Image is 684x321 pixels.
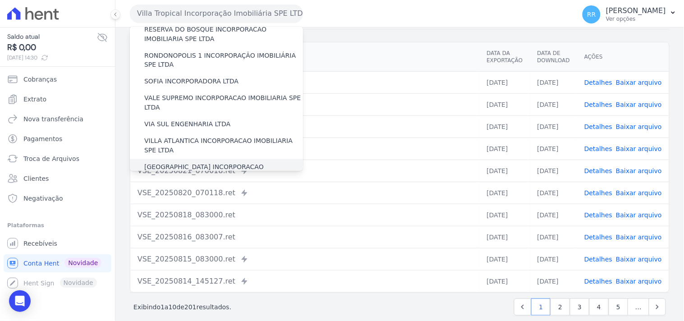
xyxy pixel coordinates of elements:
span: RR [587,11,596,18]
span: R$ 0,00 [7,41,97,54]
div: Plataformas [7,220,108,231]
td: [DATE] [530,248,577,270]
a: Baixar arquivo [616,167,662,174]
th: Data de Download [530,42,577,72]
a: Previous [514,298,531,316]
span: 1 [161,303,165,311]
a: Clientes [4,170,111,188]
a: 2 [551,298,570,316]
span: Cobranças [23,75,57,84]
label: SOFIA INCORPORADORA LTDA [144,77,239,87]
div: VSE_20250820_070118.ret [138,188,472,198]
a: 4 [589,298,609,316]
a: Conta Hent Novidade [4,254,111,272]
td: [DATE] [479,115,530,138]
label: [GEOGRAPHIC_DATA] INCORPORACAO IMOBILIARIA SPE LTDA [144,163,303,182]
a: 1 [531,298,551,316]
a: Detalhes [584,79,612,86]
td: [DATE] [479,160,530,182]
td: [DATE] [479,71,530,93]
a: Detalhes [584,123,612,130]
div: VSE_20250815_083000.ret [138,254,472,265]
nav: Sidebar [7,70,108,292]
span: Clientes [23,174,49,183]
td: [DATE] [479,248,530,270]
label: RESERVA DO BOSQUE INCORPORACAO IMOBILIARIA SPE LTDA [144,25,303,44]
a: Detalhes [584,101,612,108]
span: Nova transferência [23,115,83,124]
a: Detalhes [584,145,612,152]
td: [DATE] [530,115,577,138]
p: Ver opções [606,15,666,23]
td: [DATE] [530,160,577,182]
a: Baixar arquivo [616,101,662,108]
a: Detalhes [584,167,612,174]
td: [DATE] [530,182,577,204]
td: [DATE] [530,138,577,160]
a: Baixar arquivo [616,123,662,130]
a: Extrato [4,90,111,108]
span: … [628,298,649,316]
div: Open Intercom Messenger [9,290,31,312]
button: RR [PERSON_NAME] Ver opções [575,2,684,27]
span: Conta Hent [23,259,59,268]
td: [DATE] [530,71,577,93]
label: VALE SUPREMO INCORPORACAO IMOBILIARIA SPE LTDA [144,94,303,113]
td: [DATE] [530,93,577,115]
a: Nova transferência [4,110,111,128]
a: 5 [609,298,628,316]
span: Pagamentos [23,134,62,143]
a: Troca de Arquivos [4,150,111,168]
a: Pagamentos [4,130,111,148]
span: 201 [184,303,197,311]
td: [DATE] [530,226,577,248]
td: [DATE] [479,182,530,204]
div: VSE_20250825_165605.ret [138,99,472,110]
label: VILLA ATLANTICA INCORPORACAO IMOBILIARIA SPE LTDA [144,137,303,156]
button: Villa Tropical Incorporação Imobiliária SPE LTDA [130,5,303,23]
label: VIA SUL ENGENHARIA LTDA [144,120,230,129]
span: Recebíveis [23,239,57,248]
a: Detalhes [584,189,612,197]
a: Next [649,298,666,316]
div: VSE_20250821_070018.ret [138,165,472,176]
p: [PERSON_NAME] [606,6,666,15]
th: Data da Exportação [479,42,530,72]
span: Novidade [64,258,101,268]
a: Detalhes [584,211,612,219]
a: Recebíveis [4,234,111,252]
a: Detalhes [584,234,612,241]
div: VSE_20250821_095838.ret [138,143,472,154]
div: VSE_20250823_083001.ret [138,121,472,132]
span: 10 [169,303,177,311]
div: VSE_20250814_145127.ret [138,276,472,287]
span: Extrato [23,95,46,104]
td: [DATE] [479,138,530,160]
span: [DATE] 14:30 [7,54,97,62]
td: [DATE] [479,226,530,248]
a: Baixar arquivo [616,145,662,152]
a: Baixar arquivo [616,79,662,86]
label: RONDONOPOLIS 1 INCORPORAÇÃO IMOBILIÁRIA SPE LTDA [144,51,303,70]
span: Negativação [23,194,63,203]
a: Detalhes [584,278,612,285]
a: Baixar arquivo [616,256,662,263]
a: Baixar arquivo [616,211,662,219]
th: Arquivo [130,42,479,72]
th: Ações [577,42,669,72]
a: 3 [570,298,589,316]
a: Negativação [4,189,111,207]
td: [DATE] [479,270,530,292]
td: [DATE] [530,270,577,292]
a: Baixar arquivo [616,234,662,241]
span: Saldo atual [7,32,97,41]
td: [DATE] [530,204,577,226]
a: Baixar arquivo [616,189,662,197]
p: Exibindo a de resultados. [133,303,231,312]
td: [DATE] [479,93,530,115]
td: [DATE] [479,204,530,226]
a: Cobranças [4,70,111,88]
span: Troca de Arquivos [23,154,79,163]
div: VSE_20250826_070947.ret [138,77,472,88]
div: VSE_20250816_083007.ret [138,232,472,243]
